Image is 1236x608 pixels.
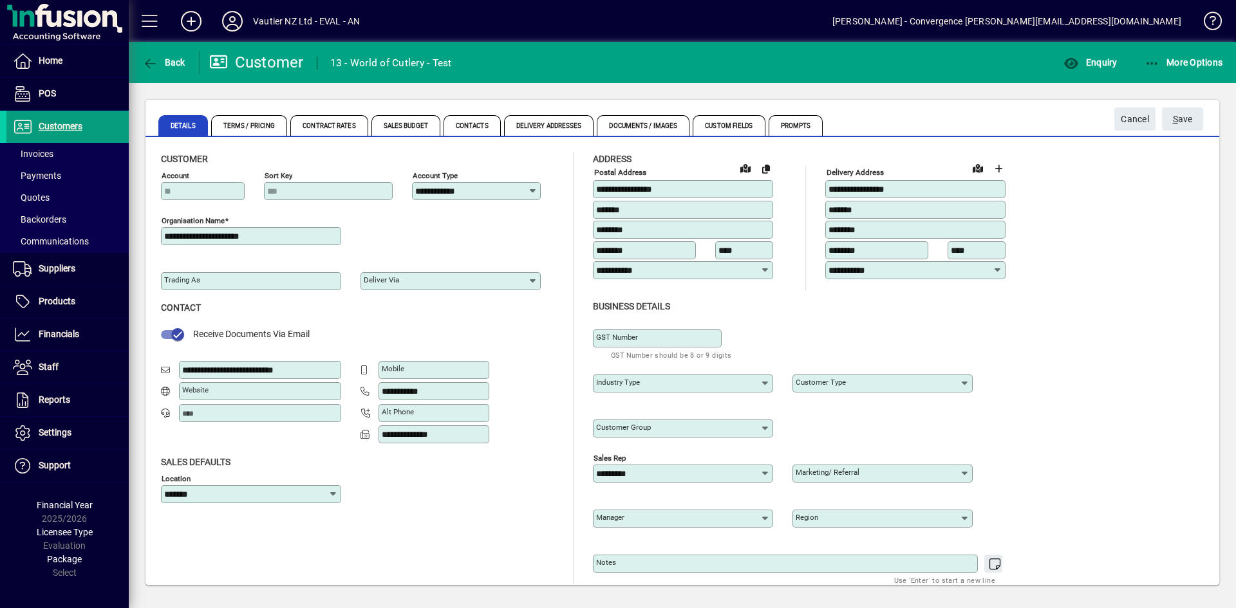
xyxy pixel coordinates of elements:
span: Suppliers [39,263,75,273]
span: Package [47,554,82,564]
span: Home [39,55,62,66]
a: Staff [6,351,129,383]
button: Add [171,10,212,33]
a: Financials [6,318,129,351]
span: Communications [13,236,89,246]
mat-label: Notes [596,558,616,567]
button: Enquiry [1060,51,1120,74]
mat-label: Region [796,513,818,522]
a: Products [6,286,129,318]
a: Communications [6,230,129,252]
app-page-header-button: Back [129,51,200,74]
span: Invoices [13,149,53,159]
span: Customers [39,121,82,131]
mat-hint: Use 'Enter' to start a new line [894,573,995,587]
a: View on map [968,158,988,178]
span: Address [593,154,632,164]
span: Terms / Pricing [211,115,288,136]
span: POS [39,88,56,98]
span: Cancel [1121,109,1149,130]
div: Vautier NZ Ltd - EVAL - AN [253,11,360,32]
mat-label: Account Type [413,171,458,180]
a: Home [6,45,129,77]
span: Details [158,115,208,136]
a: Support [6,450,129,482]
span: Backorders [13,214,66,225]
span: More Options [1145,57,1223,68]
mat-label: Website [182,385,209,394]
button: Choose address [988,158,1009,179]
a: Settings [6,417,129,449]
button: Profile [212,10,253,33]
div: 13 - World of Cutlery - Test [330,53,452,73]
span: Back [142,57,185,68]
span: Contacts [444,115,501,136]
span: Licensee Type [37,527,93,537]
span: Enquiry [1063,57,1117,68]
mat-hint: GST Number should be 8 or 9 digits [611,347,732,362]
span: Payments [13,170,61,181]
mat-label: Customer group [596,423,651,432]
a: Suppliers [6,253,129,285]
span: Business details [593,301,670,311]
mat-label: Deliver via [364,275,399,284]
div: [PERSON_NAME] - Convergence [PERSON_NAME][EMAIL_ADDRESS][DOMAIN_NAME] [832,11,1181,32]
mat-label: Sales rep [594,453,626,462]
mat-label: Sort key [265,171,292,180]
span: Delivery Addresses [504,115,594,136]
span: Support [39,460,71,470]
mat-label: Organisation name [162,216,225,225]
mat-label: Location [162,474,191,483]
a: View on map [735,158,756,178]
span: Receive Documents Via Email [193,329,310,339]
button: Copy to Delivery address [756,158,776,179]
span: Financials [39,329,79,339]
a: Invoices [6,143,129,165]
span: Customer [161,154,208,164]
mat-label: Alt Phone [382,407,414,416]
mat-label: Marketing/ Referral [796,468,859,477]
span: Sales Budget [371,115,440,136]
a: POS [6,78,129,110]
button: Cancel [1114,107,1156,131]
span: S [1173,114,1178,124]
button: Save [1162,107,1203,131]
span: Settings [39,427,71,438]
a: Payments [6,165,129,187]
a: Knowledge Base [1194,3,1220,44]
mat-label: Account [162,171,189,180]
span: Products [39,296,75,306]
span: Documents / Images [597,115,689,136]
span: Sales defaults [161,457,230,467]
mat-label: GST Number [596,333,638,342]
button: Back [139,51,189,74]
a: Reports [6,384,129,416]
mat-label: Manager [596,513,624,522]
mat-label: Trading as [164,275,200,284]
mat-label: Industry type [596,378,640,387]
span: ave [1173,109,1193,130]
span: Contract Rates [290,115,368,136]
span: Financial Year [37,500,93,510]
mat-label: Customer type [796,378,846,387]
button: More Options [1141,51,1226,74]
span: Reports [39,394,70,405]
mat-label: Mobile [382,364,404,373]
div: Customer [209,52,304,73]
span: Prompts [769,115,823,136]
a: Quotes [6,187,129,208]
a: Backorders [6,208,129,230]
span: Quotes [13,192,50,203]
span: Staff [39,362,59,372]
span: Custom Fields [693,115,765,136]
span: Contact [161,302,201,313]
